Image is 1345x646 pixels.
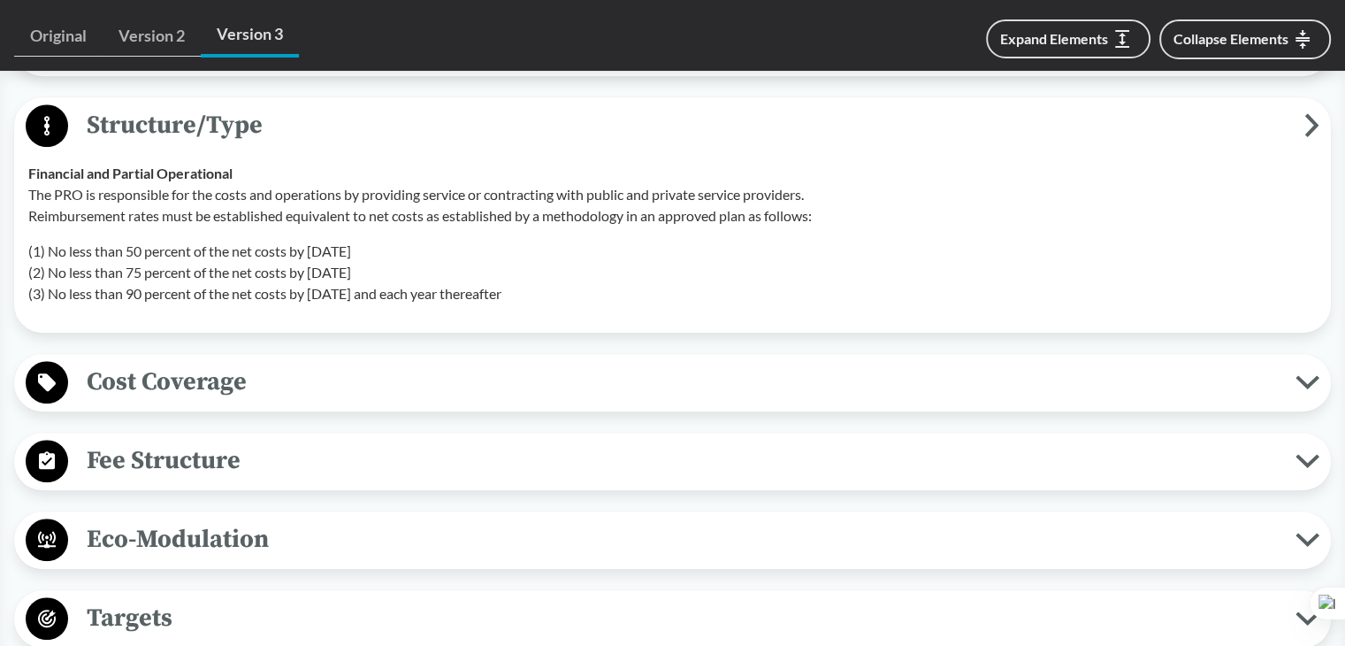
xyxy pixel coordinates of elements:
[28,241,1317,304] p: (1) No less than 50 percent of the net costs by [DATE] (2) No less than 75 percent of the net cos...
[20,104,1325,149] button: Structure/Type
[28,184,1317,227] p: The PRO is responsible for the costs and operations by providing service or contracting with publ...
[14,16,103,57] a: Original
[68,362,1295,402] span: Cost Coverage
[68,441,1295,481] span: Fee Structure
[103,16,201,57] a: Version 2
[20,360,1325,405] button: Cost Coverage
[20,439,1325,484] button: Fee Structure
[201,14,299,58] a: Version 3
[986,19,1150,58] button: Expand Elements
[68,598,1295,638] span: Targets
[20,596,1325,642] button: Targets
[68,519,1295,559] span: Eco-Modulation
[68,105,1304,145] span: Structure/Type
[28,165,233,181] strong: Financial and Partial Operational
[20,518,1325,563] button: Eco-Modulation
[1159,19,1331,59] button: Collapse Elements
